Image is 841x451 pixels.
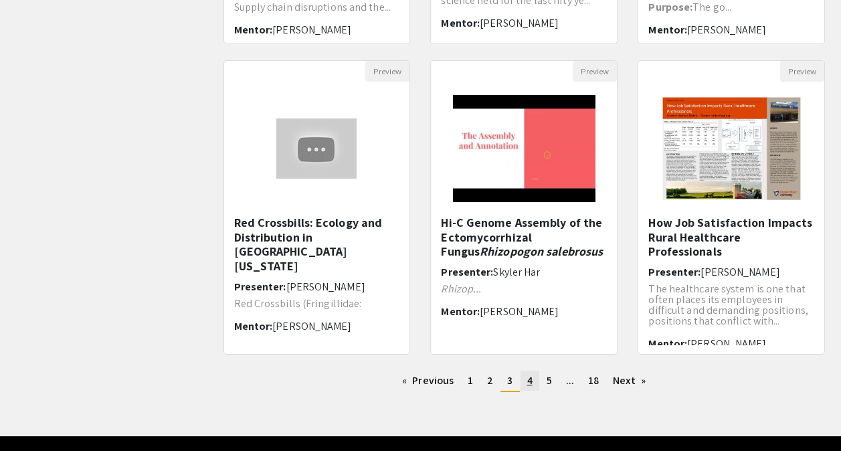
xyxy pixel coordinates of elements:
span: 3 [507,373,512,387]
img: <p>How Job Satisfaction Impacts Rural Healthcare Professionals&nbsp;</p> [647,82,816,215]
a: Next page [606,371,652,391]
p: The go... [648,2,814,13]
em: salebrosus [546,244,603,259]
span: Red Crossbills (Fringillidae: [234,296,362,310]
span: Mentor: [648,23,687,37]
button: Preview [365,61,409,82]
img: <p>Red Crossbills: Ecology and Distribution in Western Oregon</p> [263,105,370,192]
a: Previous page [395,371,460,391]
em: Rhizop... [441,282,481,296]
span: Mentor: [648,337,687,351]
p: Supply chain disruptions and the... [234,2,400,13]
h5: Hi-C Genome Assembly of the Ectomycorrhizal Fungus [441,215,607,259]
div: Open Presentation <p class="ql-align-center"><span style="color: black;">Hi-C Genome Assembly of ... [430,60,618,355]
p: The healthcare system is one that often places its employees in difficult and demanding positions... [648,284,814,327]
span: [PERSON_NAME] [700,265,779,279]
span: Mentor: [441,304,480,319]
button: Preview [573,61,617,82]
span: [PERSON_NAME] [687,337,766,351]
span: Mentor: [234,319,273,333]
h5: How Job Satisfaction Impacts Rural Healthcare Professionals [648,215,814,259]
span: [PERSON_NAME] [286,280,365,294]
span: [PERSON_NAME] [687,23,766,37]
button: Preview [780,61,824,82]
span: Mentor: [234,23,273,37]
span: 5 [547,373,552,387]
h6: Presenter: [234,280,400,293]
span: [PERSON_NAME] [480,16,559,30]
iframe: Chat [10,391,57,441]
div: Open Presentation <p>Red Crossbills: Ecology and Distribution in Western Oregon</p> [223,60,411,355]
img: <p class="ql-align-center"><span style="color: black;">Hi-C Genome Assembly of the Ectomycorrhiza... [440,82,609,215]
span: 18 [588,373,599,387]
span: [PERSON_NAME] [480,304,559,319]
span: Mentor: [441,16,480,30]
span: [PERSON_NAME] [272,319,351,333]
span: [PERSON_NAME] [272,23,351,37]
ul: Pagination [223,371,826,392]
span: 2 [487,373,493,387]
span: 1 [468,373,473,387]
h6: Presenter: [648,266,814,278]
div: Open Presentation <p>How Job Satisfaction Impacts Rural Healthcare Professionals&nbsp;</p> [638,60,825,355]
em: Rhizopogon [480,244,543,259]
span: ... [566,373,574,387]
span: 4 [527,373,533,387]
h5: Red Crossbills: Ecology and Distribution in [GEOGRAPHIC_DATA][US_STATE] [234,215,400,273]
h6: Presenter: [441,266,607,278]
span: Skyler Har [493,265,540,279]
